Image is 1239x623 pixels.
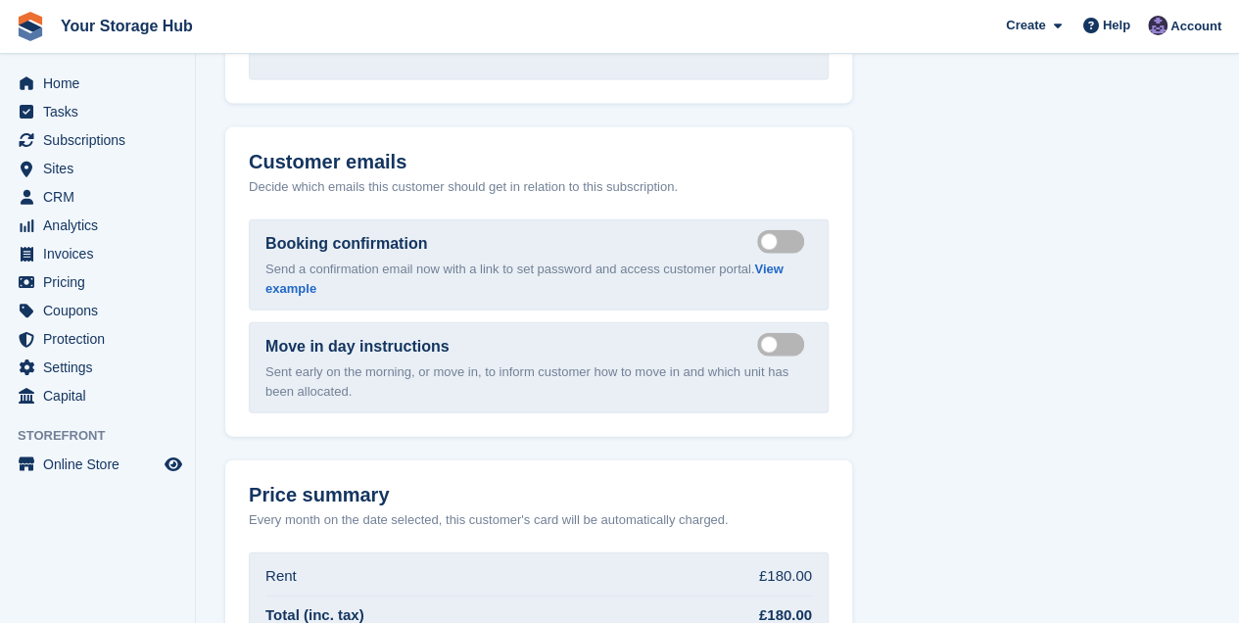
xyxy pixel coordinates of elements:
[10,183,185,211] a: menu
[43,325,161,353] span: Protection
[10,126,185,154] a: menu
[43,451,161,478] span: Online Store
[43,183,161,211] span: CRM
[43,126,161,154] span: Subscriptions
[1103,16,1130,35] span: Help
[10,240,185,267] a: menu
[265,262,784,296] a: View example
[10,354,185,381] a: menu
[1148,16,1168,35] img: Liam Beddard
[1170,17,1221,36] span: Account
[10,98,185,125] a: menu
[10,382,185,409] a: menu
[43,297,161,324] span: Coupons
[43,268,161,296] span: Pricing
[249,151,829,173] h2: Customer emails
[1006,16,1045,35] span: Create
[265,335,450,359] label: Move in day instructions
[43,155,161,182] span: Sites
[10,155,185,182] a: menu
[16,12,45,41] img: stora-icon-8386f47178a22dfd0bd8f6a31ec36ba5ce8667c1dd55bd0f319d3a0aa187defe.svg
[10,451,185,478] a: menu
[249,484,829,506] h2: Price summary
[249,510,729,530] p: Every month on the date selected, this customer's card will be automatically charged.
[265,232,427,256] label: Booking confirmation
[757,240,812,243] label: Send booking confirmation email
[249,177,829,197] p: Decide which emails this customer should get in relation to this subscription.
[10,297,185,324] a: menu
[18,426,195,446] span: Storefront
[265,362,812,401] p: Sent early on the morning, or move in, to inform customer how to move in and which unit has been ...
[43,98,161,125] span: Tasks
[10,70,185,97] a: menu
[43,70,161,97] span: Home
[10,325,185,353] a: menu
[43,382,161,409] span: Capital
[53,10,201,42] a: Your Storage Hub
[10,268,185,296] a: menu
[10,212,185,239] a: menu
[265,565,297,588] div: Rent
[759,565,812,588] div: £180.00
[265,260,812,298] p: Send a confirmation email now with a link to set password and access customer portal.
[757,343,812,346] label: Send move in day email
[43,240,161,267] span: Invoices
[162,453,185,476] a: Preview store
[43,354,161,381] span: Settings
[43,212,161,239] span: Analytics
